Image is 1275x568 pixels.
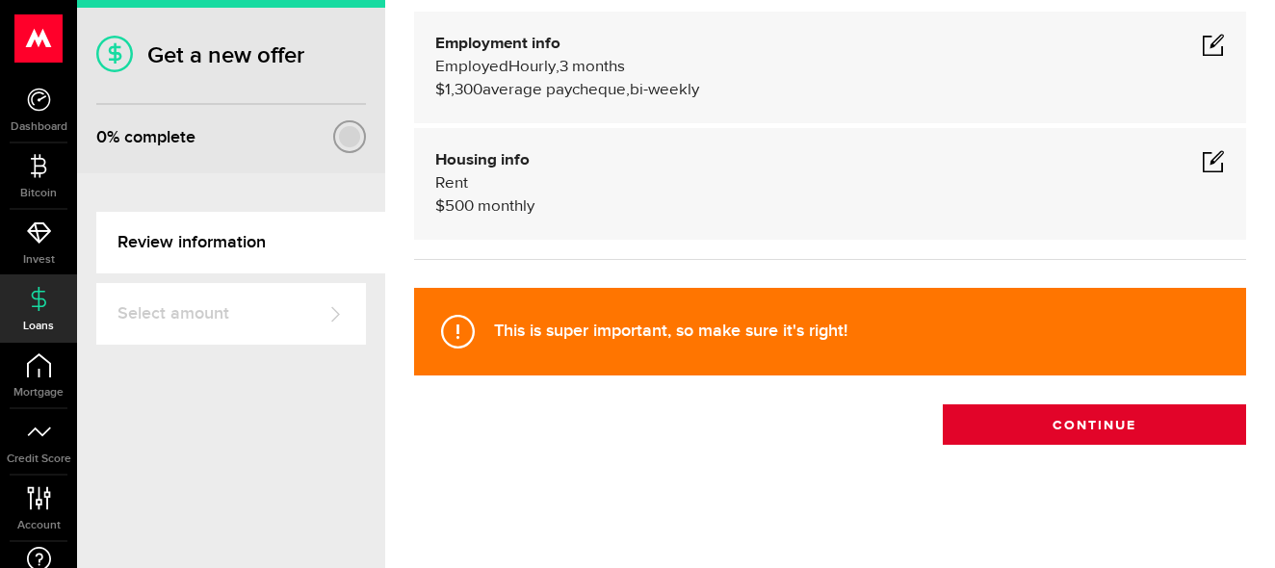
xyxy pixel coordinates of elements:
span: 0 [96,127,107,147]
span: , [556,59,559,75]
div: % complete [96,120,195,155]
button: Open LiveChat chat widget [15,8,73,65]
span: $ [435,198,445,215]
span: 3 months [559,59,625,75]
b: Employment info [435,36,560,52]
a: Review information [96,212,385,273]
span: bi-weekly [630,82,699,98]
h1: Get a new offer [96,41,366,69]
span: average paycheque, [482,82,630,98]
span: $1,300 [435,82,482,98]
b: Housing info [435,152,530,168]
span: monthly [478,198,534,215]
span: Employed [435,59,508,75]
span: Rent [435,175,468,192]
span: 500 [445,198,474,215]
a: Select amount [96,283,366,345]
span: Hourly [508,59,556,75]
button: Continue [943,404,1246,445]
strong: This is super important, so make sure it's right! [494,321,847,341]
